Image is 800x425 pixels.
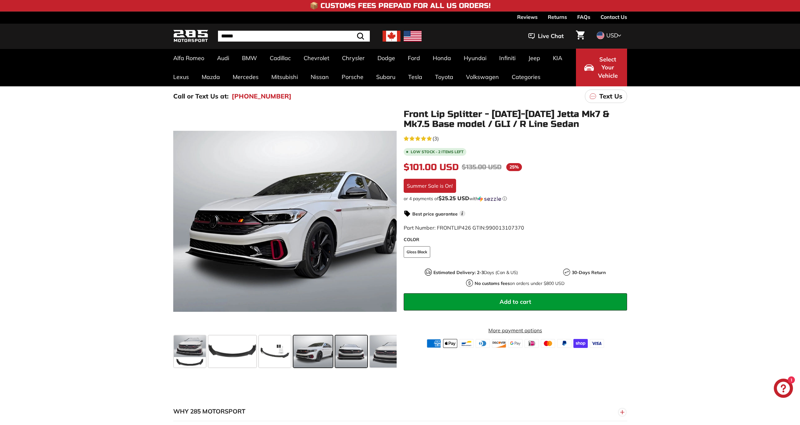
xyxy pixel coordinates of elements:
span: Add to cart [500,298,531,305]
span: Low stock - 2 items left [411,150,464,154]
strong: 30-Days Return [572,270,606,275]
img: apple_pay [443,339,457,348]
a: Reviews [517,12,538,22]
img: shopify_pay [573,339,588,348]
img: american_express [427,339,441,348]
button: WHY 285 MOTORSPORT [173,402,627,421]
a: Categories [505,67,547,86]
div: or 4 payments of$25.25 USDwithSezzle Click to learn more about Sezzle [404,195,627,202]
a: Mazda [195,67,226,86]
span: (3) [432,135,439,142]
a: FAQs [577,12,590,22]
a: KIA [547,49,569,67]
a: [PHONE_NUMBER] [232,91,291,101]
span: $135.00 USD [462,163,501,171]
a: Subaru [370,67,402,86]
a: Chevrolet [297,49,336,67]
a: Alfa Romeo [167,49,211,67]
img: visa [590,339,604,348]
span: 990013107370 [486,224,524,231]
span: 25% [506,163,522,171]
button: Live Chat [520,28,572,44]
a: Volkswagen [460,67,505,86]
inbox-online-store-chat: Shopify online store chat [772,379,795,399]
span: Select Your Vehicle [597,55,619,80]
strong: No customs fees [475,280,510,286]
a: 5.0 rating (3 votes) [404,134,627,142]
h4: 📦 Customs Fees Prepaid for All US Orders! [310,2,491,10]
input: Search [218,31,370,42]
a: Jeep [522,49,547,67]
p: Call or Text Us at: [173,91,229,101]
a: Hyundai [457,49,493,67]
label: COLOR [404,236,627,243]
img: Logo_285_Motorsport_areodynamics_components [173,29,208,44]
span: i [459,210,465,216]
img: ideal [524,339,539,348]
p: on orders under $800 USD [475,280,564,287]
a: Tesla [402,67,429,86]
button: Add to cart [404,293,627,311]
a: BMW [236,49,263,67]
a: Toyota [429,67,460,86]
a: Audi [211,49,236,67]
a: Returns [548,12,567,22]
img: master [541,339,555,348]
a: Infiniti [493,49,522,67]
a: Nissan [304,67,335,86]
strong: Best price guarantee [412,211,458,217]
p: Text Us [599,91,622,101]
a: Lexus [167,67,195,86]
a: More payment options [404,327,627,334]
p: Days (Can & US) [433,269,518,276]
a: Porsche [335,67,370,86]
span: Live Chat [538,32,564,40]
a: Contact Us [601,12,627,22]
div: or 4 payments of with [404,195,627,202]
span: $101.00 USD [404,162,459,173]
img: paypal [557,339,571,348]
a: Cart [572,25,588,47]
a: Cadillac [263,49,297,67]
span: $25.25 USD [439,195,469,201]
a: Ford [401,49,426,67]
a: Text Us [585,90,627,103]
span: USD [606,32,618,39]
a: Mercedes [226,67,265,86]
a: Honda [426,49,457,67]
img: diners_club [476,339,490,348]
img: bancontact [459,339,474,348]
img: Sezzle [478,196,501,202]
span: Part Number: FRONTLIP426 GTIN: [404,224,524,231]
div: Summer Sale is On! [404,179,456,193]
img: google_pay [508,339,523,348]
img: discover [492,339,506,348]
a: Chrysler [336,49,371,67]
button: Select Your Vehicle [576,49,627,86]
strong: Estimated Delivery: 2-3 [433,270,484,275]
a: Dodge [371,49,401,67]
h1: Front Lip Splitter - [DATE]-[DATE] Jetta Mk7 & Mk7.5 Base model / GLI / R Line Sedan [404,109,627,129]
a: Mitsubishi [265,67,304,86]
